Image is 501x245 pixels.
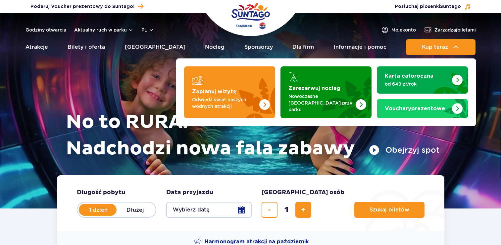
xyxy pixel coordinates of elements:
[292,39,314,55] a: Dla firm
[385,81,449,87] p: od 649 zł/rok
[30,3,134,10] span: Podaruj Voucher prezentowy do Suntago!
[406,39,476,55] button: Kup teraz
[381,26,416,34] a: Mojekonto
[68,39,105,55] a: Bilety i oferta
[370,207,409,213] span: Szukaj biletów
[385,106,445,111] strong: prezentowe
[141,27,154,33] button: pl
[74,27,133,33] button: Aktualny ruch w parku
[57,175,444,231] form: Planowanie wizyty w Park of Poland
[205,39,225,55] a: Nocleg
[295,202,311,218] button: dodaj bilet
[422,44,448,50] span: Kup teraz
[79,203,117,217] label: 1 dzień
[391,27,416,33] span: Moje konto
[192,96,257,110] p: Odwiedź świat naszych wodnych atrakcji
[369,145,439,155] button: Obejrzyj spot
[385,73,433,79] strong: Karta całoroczna
[278,202,294,218] input: liczba biletów
[262,202,277,218] button: usuń bilet
[288,86,340,91] strong: Zarezerwuj nocleg
[184,66,275,118] a: Zaplanuj wizytę
[377,66,468,94] a: Karta całoroczna
[334,39,386,55] a: Informacje i pomoc
[25,27,66,33] a: Godziny otwarcia
[385,106,411,111] span: Vouchery
[440,4,461,9] span: Suntago
[30,2,143,11] a: Podaruj Voucher prezentowy do Suntago!
[280,66,372,118] a: Zarezerwuj nocleg
[354,202,425,218] button: Szukaj biletów
[166,202,252,218] button: Wybierz datę
[424,26,476,34] a: Zarządzajbiletami
[77,189,125,197] span: Długość pobytu
[166,189,213,197] span: Data przyjazdu
[434,27,476,33] span: Zarządzaj biletami
[262,189,344,197] span: [GEOGRAPHIC_DATA] osób
[288,93,353,113] p: Nowoczesne [GEOGRAPHIC_DATA] przy parku
[125,39,185,55] a: [GEOGRAPHIC_DATA]
[192,89,236,94] strong: Zaplanuj wizytę
[25,39,48,55] a: Atrakcje
[117,203,154,217] label: Dłużej
[395,3,461,10] span: Posłuchaj piosenki
[244,39,273,55] a: Sponsorzy
[66,109,439,162] h1: No to RURA! Nadchodzi nowa fala zabawy
[377,99,468,118] a: Vouchery prezentowe
[395,3,471,10] button: Posłuchaj piosenkiSuntago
